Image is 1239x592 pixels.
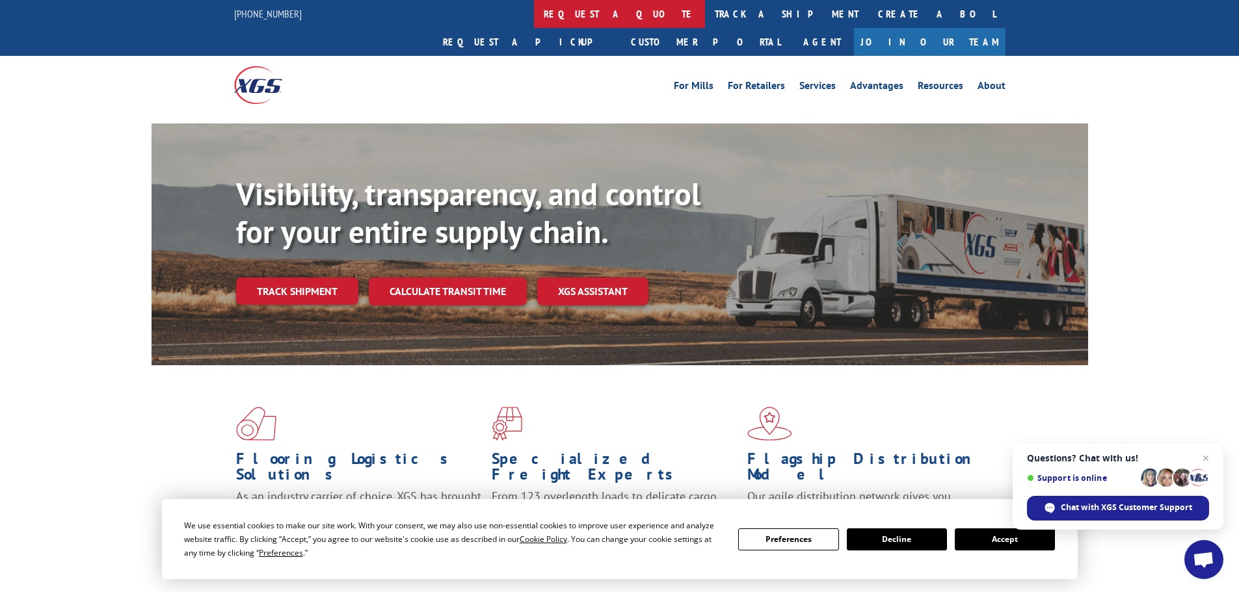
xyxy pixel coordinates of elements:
a: For Mills [674,81,713,95]
button: Preferences [738,528,838,550]
a: Customer Portal [621,28,790,56]
a: [PHONE_NUMBER] [234,7,302,20]
a: Request a pickup [433,28,621,56]
span: Chat with XGS Customer Support [1027,496,1209,521]
img: xgs-icon-flagship-distribution-model-red [747,407,792,441]
div: We use essential cookies to make our site work. With your consent, we may also use non-essential ... [184,519,723,560]
button: Accept [955,528,1055,550]
a: For Retailers [728,81,785,95]
span: Support is online [1027,473,1136,483]
a: Services [799,81,836,95]
b: Visibility, transparency, and control for your entire supply chain. [236,174,700,251]
h1: Specialized Freight Experts [492,451,738,489]
h1: Flagship Distribution Model [747,451,993,489]
h1: Flooring Logistics Solutions [236,451,482,489]
span: Cookie Policy [520,534,567,545]
a: XGS ASSISTANT [537,277,648,305]
span: Our agile distribution network gives you nationwide inventory management on demand. [747,489,987,519]
img: xgs-icon-total-supply-chain-intelligence-red [236,407,276,441]
a: Join Our Team [854,28,1006,56]
span: Questions? Chat with us! [1027,453,1209,463]
a: Agent [790,28,854,56]
p: From 123 overlength loads to delicate cargo, our experienced staff knows the best way to move you... [492,489,738,547]
a: Advantages [850,81,903,95]
img: xgs-icon-focused-on-flooring-red [492,407,522,441]
a: Resources [918,81,963,95]
a: About [978,81,1006,95]
a: Calculate transit time [369,277,527,305]
span: Preferences [259,547,303,558]
span: As an industry carrier of choice, XGS has brought innovation and dedication to flooring logistics... [236,489,481,535]
button: Decline [847,528,947,550]
span: Chat with XGS Customer Support [1061,502,1192,513]
a: Open chat [1184,540,1223,579]
a: Track shipment [236,277,358,305]
div: Cookie Consent Prompt [162,499,1078,579]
